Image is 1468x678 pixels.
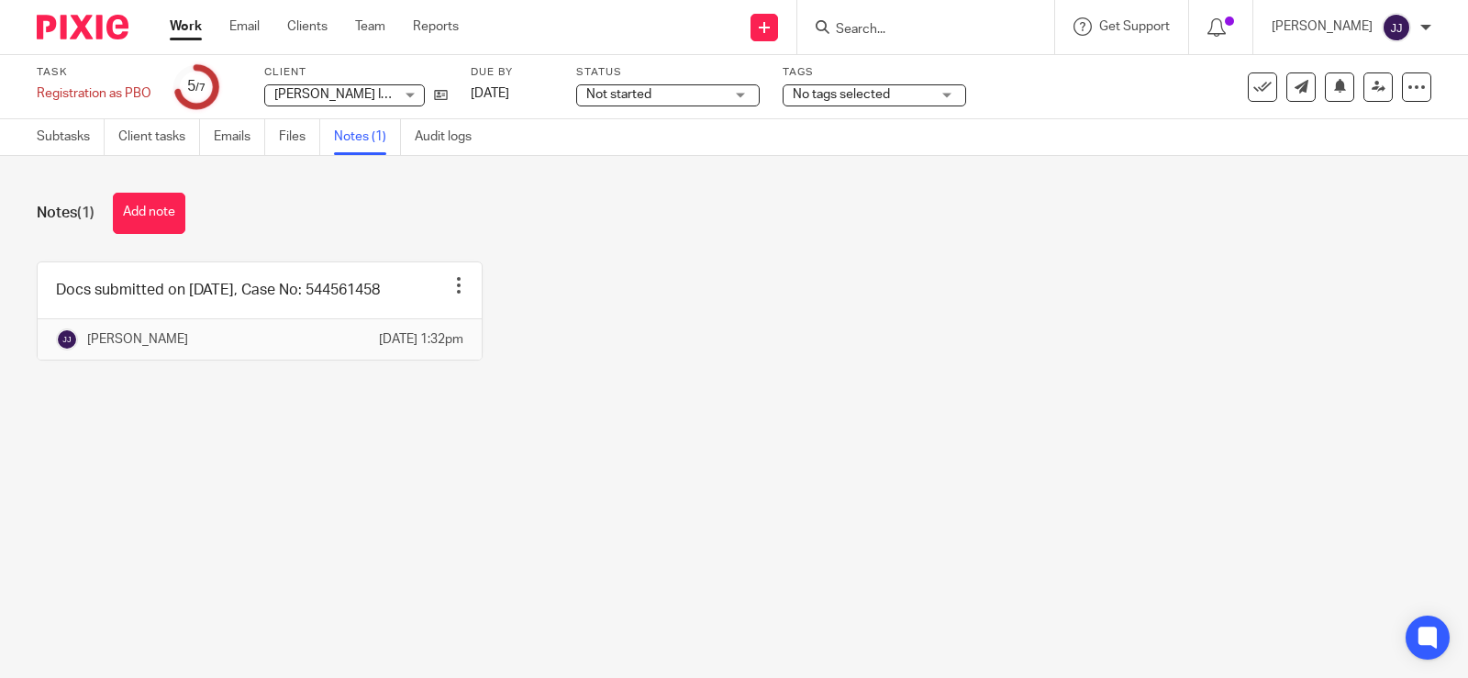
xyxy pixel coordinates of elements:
img: svg%3E [56,328,78,350]
a: Client tasks [118,119,200,155]
p: [PERSON_NAME] [87,330,188,349]
span: [DATE] [471,87,509,100]
a: Emails [214,119,265,155]
button: Add note [113,193,185,234]
label: Task [37,65,151,80]
p: [DATE] 1:32pm [379,330,463,349]
a: Reports [413,17,459,36]
span: [PERSON_NAME] International SA South [274,88,506,101]
a: Subtasks [37,119,105,155]
div: 5 [187,76,206,97]
span: Not started [586,88,651,101]
a: Clients [287,17,328,36]
p: [PERSON_NAME] [1272,17,1373,36]
a: Email [229,17,260,36]
a: Work [170,17,202,36]
small: /7 [195,83,206,93]
h1: Notes [37,204,95,223]
a: Files [279,119,320,155]
img: svg%3E [1382,13,1411,42]
span: (1) [77,206,95,220]
span: Get Support [1099,20,1170,33]
a: Notes (1) [334,119,401,155]
label: Due by [471,65,553,80]
div: Registration as PBO [37,84,151,103]
label: Client [264,65,448,80]
span: No tags selected [793,88,890,101]
a: Audit logs [415,119,485,155]
img: Pixie [37,15,128,39]
input: Search [834,22,999,39]
a: Team [355,17,385,36]
label: Tags [783,65,966,80]
label: Status [576,65,760,80]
